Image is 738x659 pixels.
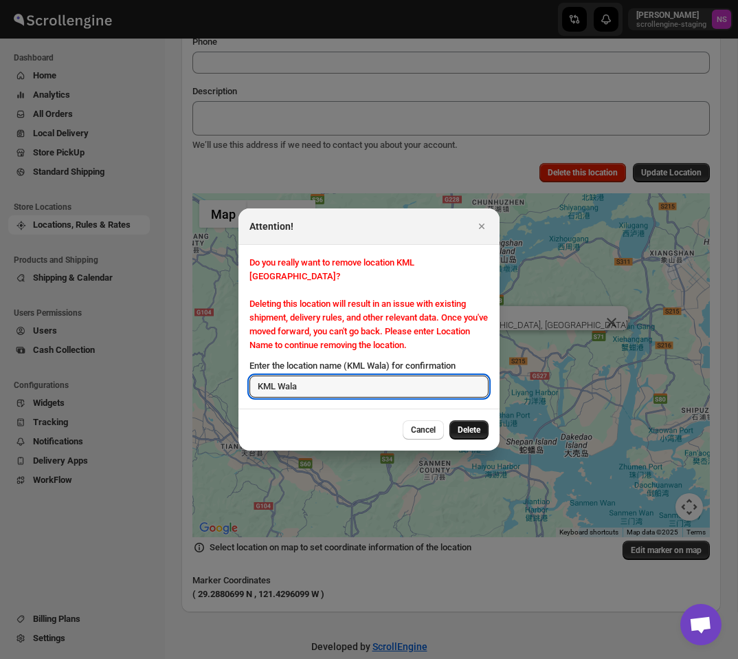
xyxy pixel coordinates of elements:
[249,219,293,233] h2: Attention!
[403,420,444,440] button: Cancel
[449,420,489,440] button: Delete
[458,424,480,435] span: Delete
[472,217,491,236] button: Close
[249,256,489,283] div: Do you really want to remove location KML [GEOGRAPHIC_DATA]?
[680,604,722,645] div: Open chat
[249,360,456,371] span: Enter the location name (KML Wala) for confirmation
[249,297,489,352] div: Deleting this location will result in an issue with existing shipment, delivery rules, and other ...
[249,376,489,398] input: location Name
[411,424,436,435] span: Cancel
